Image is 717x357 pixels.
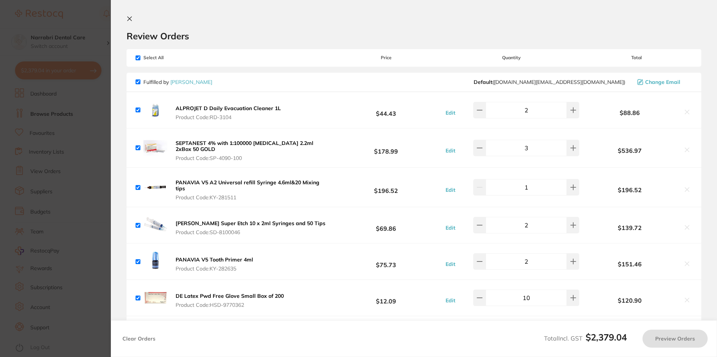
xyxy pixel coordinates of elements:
[143,249,167,273] img: bmJkeGVscA
[330,291,441,305] b: $12.09
[176,302,284,308] span: Product Code: HSD-9770362
[581,297,679,304] b: $120.90
[176,114,281,120] span: Product Code: RD-3104
[330,55,441,60] span: Price
[581,55,692,60] span: Total
[173,220,328,236] button: [PERSON_NAME] Super Etch 10 x 2ml Syringes and 50 Tips Product Code:SD-8100046
[143,286,167,310] img: YnRwNDd4Zw
[176,293,284,299] b: DE Latex Pwd Free Glove Small Box of 200
[443,224,458,231] button: Edit
[143,136,167,160] img: YmRoZzdvcA
[176,105,281,112] b: ALPROJET D Daily Evacuation Cleaner 1L
[176,155,328,161] span: Product Code: SP-4090-100
[136,55,210,60] span: Select All
[443,187,458,193] button: Edit
[330,255,441,269] b: $75.73
[170,79,212,85] a: [PERSON_NAME]
[474,79,492,85] b: Default
[443,109,458,116] button: Edit
[443,261,458,267] button: Edit
[176,140,313,152] b: SEPTANEST 4% with 1:100000 [MEDICAL_DATA] 2.2ml 2xBox 50 GOLD
[173,179,330,201] button: PANAVIA V5 A2 Universal refill Syringe 4.6ml&20 Mixing tips Product Code:KY-281511
[645,79,680,85] span: Change Email
[442,55,581,60] span: Quantity
[127,30,701,42] h2: Review Orders
[581,224,679,231] b: $139.72
[176,194,328,200] span: Product Code: KY-281511
[173,140,330,161] button: SEPTANEST 4% with 1:100000 [MEDICAL_DATA] 2.2ml 2xBox 50 GOLD Product Code:SP-4090-100
[330,141,441,155] b: $178.99
[173,293,286,308] button: DE Latex Pwd Free Glove Small Box of 200 Product Code:HSD-9770362
[581,261,679,267] b: $151.46
[642,330,708,348] button: Preview Orders
[143,98,167,122] img: M2RlYXFtag
[635,79,692,85] button: Change Email
[176,220,325,227] b: [PERSON_NAME] Super Etch 10 x 2ml Syringes and 50 Tips
[330,218,441,232] b: $69.86
[330,103,441,117] b: $44.43
[143,79,212,85] p: Fulfilled by
[143,175,167,199] img: MHp6bzF4Nw
[581,187,679,193] b: $196.52
[443,297,458,304] button: Edit
[120,330,158,348] button: Clear Orders
[544,335,627,342] span: Total Incl. GST
[176,229,325,235] span: Product Code: SD-8100046
[443,147,458,154] button: Edit
[581,147,679,154] b: $536.97
[176,256,253,263] b: PANAVIA V5 Tooth Primer 4ml
[474,79,625,85] span: customer.care@henryschein.com.au
[173,105,283,121] button: ALPROJET D Daily Evacuation Cleaner 1L Product Code:RD-3104
[581,109,679,116] b: $88.86
[330,181,441,194] b: $196.52
[176,179,319,192] b: PANAVIA V5 A2 Universal refill Syringe 4.6ml&20 Mixing tips
[143,213,167,237] img: dXdkcGtodA
[176,266,253,272] span: Product Code: KY-282635
[586,332,627,343] b: $2,379.04
[173,256,255,272] button: PANAVIA V5 Tooth Primer 4ml Product Code:KY-282635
